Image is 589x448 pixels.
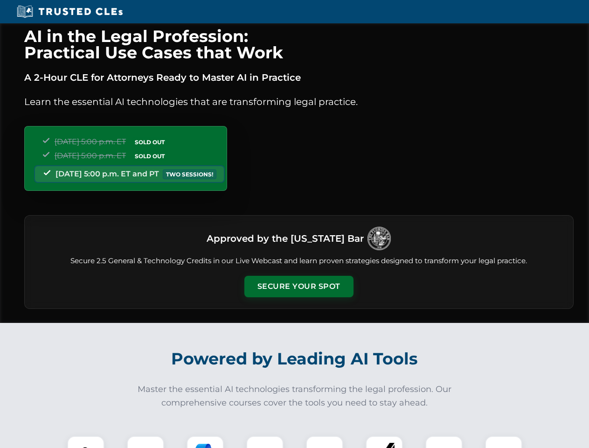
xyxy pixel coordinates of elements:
p: Secure 2.5 General & Technology Credits in our Live Webcast and learn proven strategies designed ... [36,256,562,266]
img: Trusted CLEs [14,5,125,19]
h2: Powered by Leading AI Tools [36,343,553,375]
span: SOLD OUT [132,137,168,147]
p: Learn the essential AI technologies that are transforming legal practice. [24,94,574,109]
p: A 2-Hour CLE for Attorneys Ready to Master AI in Practice [24,70,574,85]
img: Logo [367,227,391,250]
span: [DATE] 5:00 p.m. ET [55,151,126,160]
span: SOLD OUT [132,151,168,161]
p: Master the essential AI technologies transforming the legal profession. Our comprehensive courses... [132,383,458,410]
span: [DATE] 5:00 p.m. ET [55,137,126,146]
button: Secure Your Spot [244,276,353,297]
h1: AI in the Legal Profession: Practical Use Cases that Work [24,28,574,61]
h3: Approved by the [US_STATE] Bar [207,230,364,247]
